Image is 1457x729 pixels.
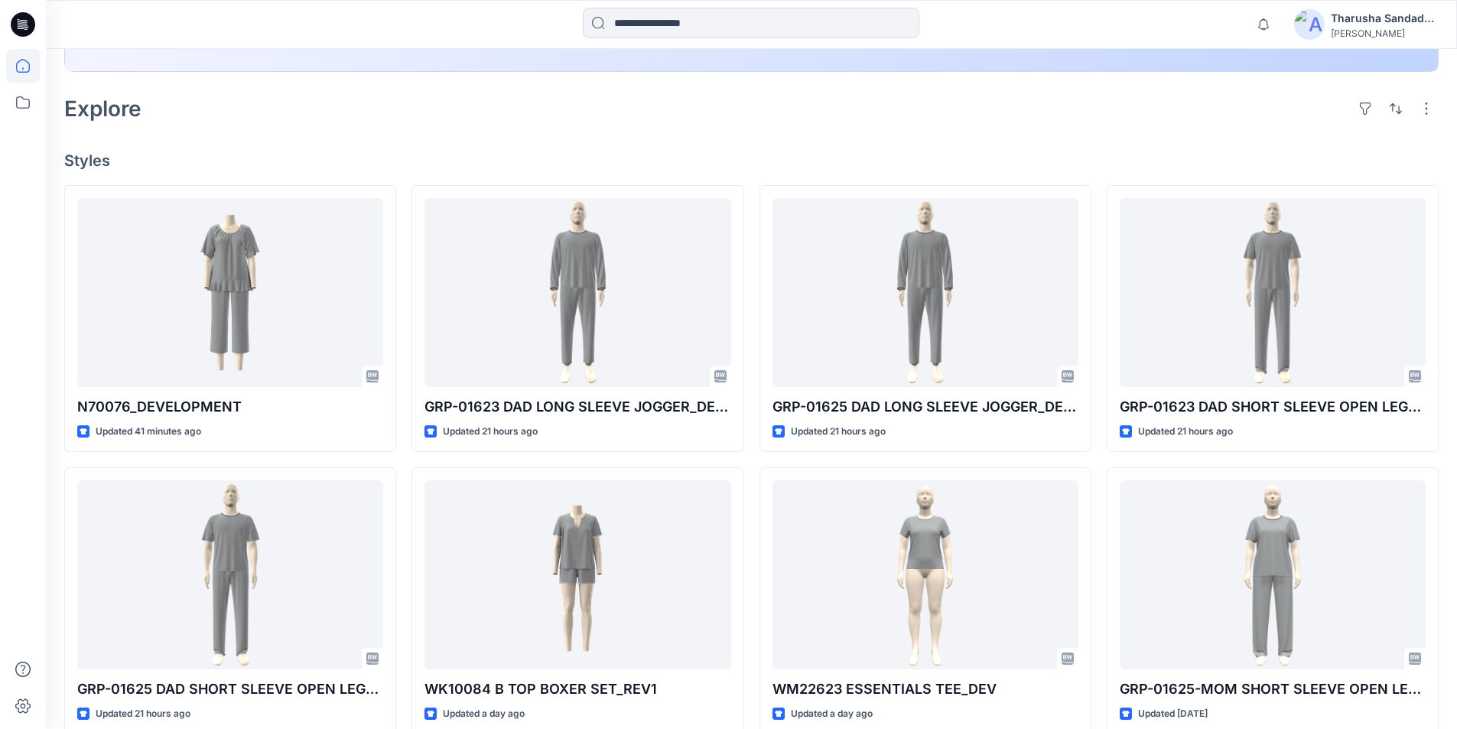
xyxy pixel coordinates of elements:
[772,198,1078,387] a: GRP-01625 DAD LONG SLEEVE JOGGER_DEVEL0PMENT
[1120,480,1426,669] a: GRP-01625-MOM SHORT SLEEVE OPEN LEG_DEV
[64,96,141,121] h2: Explore
[77,679,383,700] p: GRP-01625 DAD SHORT SLEEVE OPEN LEG_DEVELOPMENT
[96,424,201,440] p: Updated 41 minutes ago
[443,424,538,440] p: Updated 21 hours ago
[791,706,873,722] p: Updated a day ago
[772,679,1078,700] p: WM22623 ESSENTIALS TEE_DEV
[1120,198,1426,387] a: GRP-01623 DAD SHORT SLEEVE OPEN LEG_DEVELOPMENT
[772,396,1078,418] p: GRP-01625 DAD LONG SLEEVE JOGGER_DEVEL0PMENT
[1138,706,1208,722] p: Updated [DATE]
[77,198,383,387] a: N70076_DEVELOPMENT
[791,424,886,440] p: Updated 21 hours ago
[424,198,730,387] a: GRP-01623 DAD LONG SLEEVE JOGGER_DEVEL0PMENT
[1331,28,1438,39] div: [PERSON_NAME]
[443,706,525,722] p: Updated a day ago
[64,151,1439,170] h4: Styles
[424,480,730,669] a: WK10084 B TOP BOXER SET_REV1
[424,396,730,418] p: GRP-01623 DAD LONG SLEEVE JOGGER_DEVEL0PMENT
[1120,396,1426,418] p: GRP-01623 DAD SHORT SLEEVE OPEN LEG_DEVELOPMENT
[424,679,730,700] p: WK10084 B TOP BOXER SET_REV1
[96,706,190,722] p: Updated 21 hours ago
[1120,679,1426,700] p: GRP-01625-MOM SHORT SLEEVE OPEN LEG_DEV
[77,396,383,418] p: N70076_DEVELOPMENT
[1331,9,1438,28] div: Tharusha Sandadeepa
[77,480,383,669] a: GRP-01625 DAD SHORT SLEEVE OPEN LEG_DEVELOPMENT
[1294,9,1325,40] img: avatar
[1138,424,1233,440] p: Updated 21 hours ago
[772,480,1078,669] a: WM22623 ESSENTIALS TEE_DEV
